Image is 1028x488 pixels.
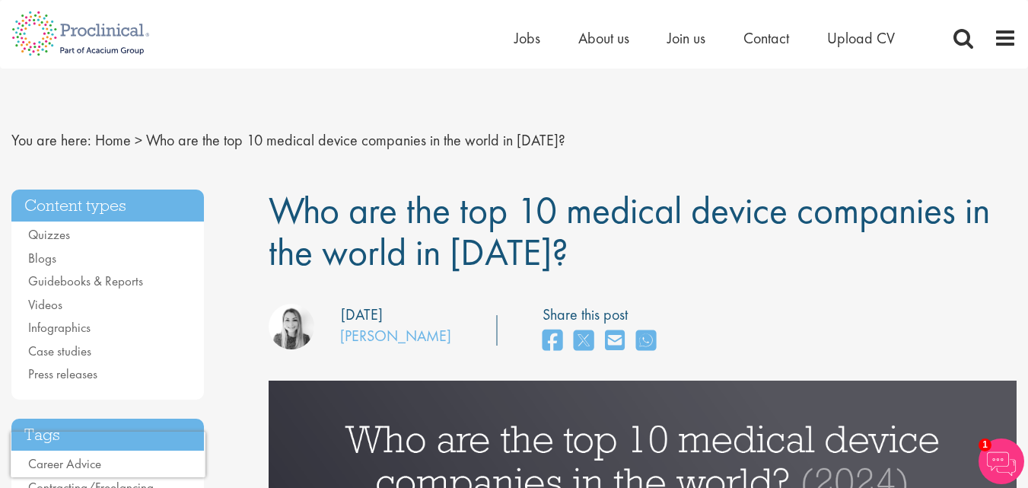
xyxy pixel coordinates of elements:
[605,325,625,358] a: share on email
[543,325,562,358] a: share on facebook
[979,439,1024,484] img: Chatbot
[269,186,990,276] span: Who are the top 10 medical device companies in the world in [DATE]?
[28,319,91,336] a: Infographics
[11,432,205,477] iframe: reCAPTCHA
[28,273,143,289] a: Guidebooks & Reports
[11,419,204,451] h3: Tags
[28,365,97,382] a: Press releases
[979,439,991,451] span: 1
[636,325,656,358] a: share on whats app
[28,226,70,243] a: Quizzes
[135,130,142,150] span: >
[743,28,789,48] a: Contact
[11,190,204,222] h3: Content types
[543,304,664,326] label: Share this post
[28,250,56,266] a: Blogs
[514,28,540,48] a: Jobs
[269,304,314,349] img: Hannah Burke
[341,304,383,326] div: [DATE]
[340,326,451,346] a: [PERSON_NAME]
[574,325,594,358] a: share on twitter
[28,343,91,359] a: Case studies
[667,28,705,48] a: Join us
[95,130,131,150] a: breadcrumb link
[578,28,629,48] a: About us
[827,28,895,48] a: Upload CV
[28,296,62,313] a: Videos
[11,130,91,150] span: You are here:
[146,130,565,150] span: Who are the top 10 medical device companies in the world in [DATE]?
